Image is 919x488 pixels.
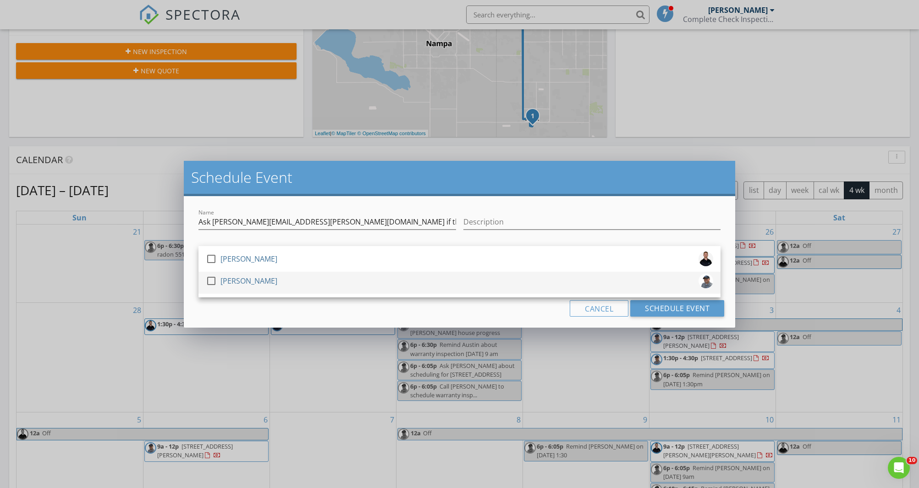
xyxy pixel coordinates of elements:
img: michael_hasson_boise_id_home_inspector.jpg [699,274,713,288]
img: steve_complete_check_3.jpg [699,252,713,266]
h2: Schedule Event [191,168,728,186]
div: [PERSON_NAME] [220,274,277,288]
iframe: Intercom live chat [888,457,910,479]
div: [PERSON_NAME] [220,252,277,266]
span: 10 [907,457,917,464]
button: Cancel [570,300,628,317]
button: Schedule Event [630,300,724,317]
